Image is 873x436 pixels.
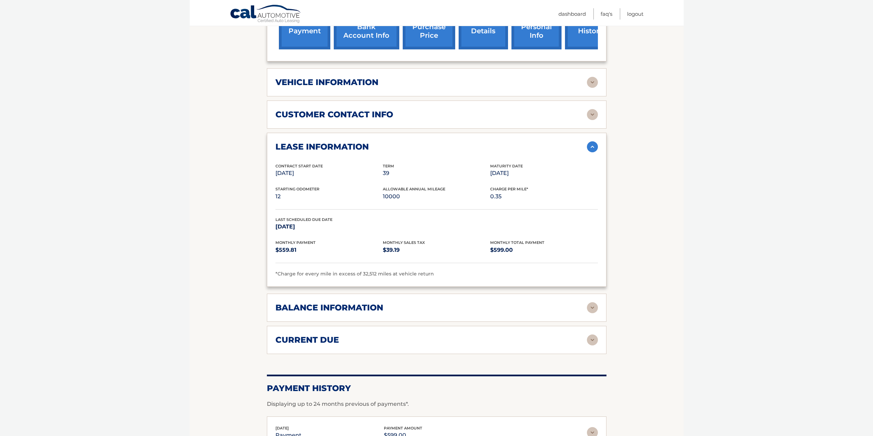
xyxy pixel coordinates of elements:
span: Charge Per Mile* [490,187,528,191]
p: 0.35 [490,192,598,201]
h2: lease information [275,142,369,152]
span: *Charge for every mile in excess of 32,512 miles at vehicle return [275,271,434,277]
p: $599.00 [490,245,598,255]
h2: Payment History [267,383,606,393]
span: Monthly Payment [275,240,316,245]
p: Displaying up to 24 months previous of payments*. [267,400,606,408]
h2: balance information [275,303,383,313]
a: account details [459,4,508,49]
p: [DATE] [490,168,598,178]
img: accordion-active.svg [587,141,598,152]
img: accordion-rest.svg [587,302,598,313]
a: FAQ's [601,8,612,20]
p: [DATE] [275,168,383,178]
p: $39.19 [383,245,490,255]
h2: customer contact info [275,109,393,120]
span: Monthly Total Payment [490,240,544,245]
span: Starting Odometer [275,187,319,191]
h2: vehicle information [275,77,378,87]
p: 39 [383,168,490,178]
p: [DATE] [275,222,383,232]
a: Logout [627,8,644,20]
h2: current due [275,335,339,345]
a: update personal info [511,4,562,49]
p: 12 [275,192,383,201]
span: Term [383,164,394,168]
p: 10000 [383,192,490,201]
a: make a payment [279,4,330,49]
a: request purchase price [403,4,455,49]
span: Monthly Sales Tax [383,240,425,245]
img: accordion-rest.svg [587,109,598,120]
span: payment amount [384,426,422,431]
span: Last Scheduled Due Date [275,217,332,222]
a: payment history [565,4,616,49]
span: Contract Start Date [275,164,323,168]
a: Cal Automotive [230,4,302,24]
img: accordion-rest.svg [587,334,598,345]
a: Add/Remove bank account info [334,4,399,49]
a: Dashboard [558,8,586,20]
p: $559.81 [275,245,383,255]
span: [DATE] [275,426,289,431]
span: Maturity Date [490,164,523,168]
img: accordion-rest.svg [587,77,598,88]
span: Allowable Annual Mileage [383,187,445,191]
